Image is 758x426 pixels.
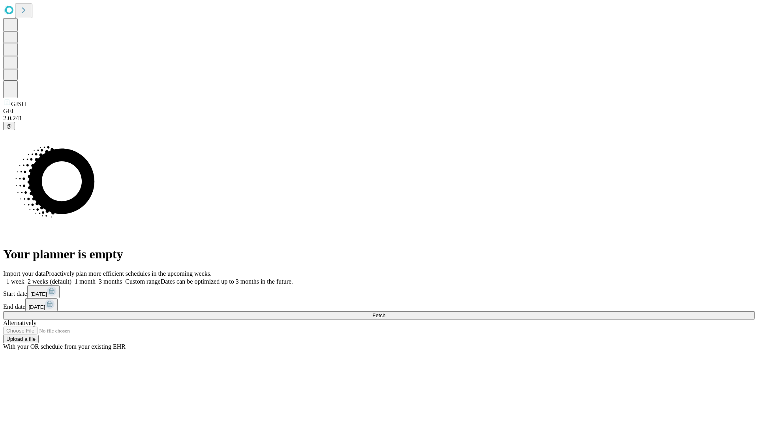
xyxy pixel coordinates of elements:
span: Dates can be optimized up to 3 months in the future. [161,278,293,285]
span: 1 week [6,278,24,285]
button: [DATE] [27,285,60,298]
h1: Your planner is empty [3,247,755,262]
span: Custom range [125,278,160,285]
span: Proactively plan more efficient schedules in the upcoming weeks. [46,270,212,277]
span: GJSH [11,101,26,107]
span: [DATE] [30,291,47,297]
div: End date [3,298,755,311]
span: 3 months [99,278,122,285]
button: @ [3,122,15,130]
span: Fetch [372,312,385,318]
div: Start date [3,285,755,298]
div: 2.0.241 [3,115,755,122]
span: [DATE] [28,304,45,310]
span: With your OR schedule from your existing EHR [3,343,126,350]
button: Upload a file [3,335,39,343]
span: 1 month [75,278,96,285]
button: [DATE] [25,298,58,311]
span: @ [6,123,12,129]
span: 2 weeks (default) [28,278,71,285]
span: Alternatively [3,319,36,326]
button: Fetch [3,311,755,319]
span: Import your data [3,270,46,277]
div: GEI [3,108,755,115]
